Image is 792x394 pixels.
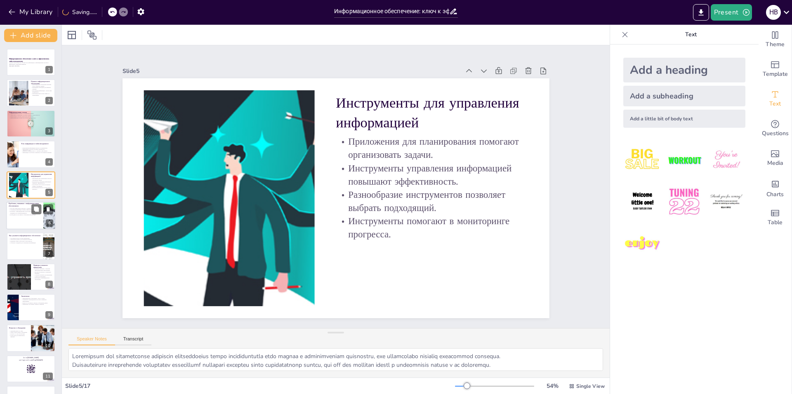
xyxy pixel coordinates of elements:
[31,87,53,89] p: Информация необходима для принятия решений.
[62,8,97,16] div: Saving......
[766,4,781,21] button: H B
[45,158,53,166] div: 4
[45,281,53,288] div: 8
[31,84,53,87] p: Информационное обеспечение включает сбор и обработку данных.
[31,187,53,190] p: Инструменты помогают в мониторинге прогресса.
[711,4,752,21] button: Present
[45,127,53,135] div: 3
[46,219,53,227] div: 6
[767,159,783,168] span: Media
[7,79,55,106] div: 2
[68,348,603,371] textarea: Loremipsum dol sitametconse adipiscin elitseddoeius tempo incididuntutla etdo magnaa e adminimven...
[115,336,152,345] button: Transcript
[759,114,792,143] div: Get real-time input from your audience
[21,304,53,305] p: Применение полученных знаний на практике.
[31,204,41,214] button: Duplicate Slide
[45,189,53,196] div: 5
[9,117,53,119] p: Информационные потоки способствуют координации.
[43,373,53,380] div: 11
[45,311,53,319] div: 9
[309,211,488,330] p: Инструменты помогают в мониторинге прогресса.
[6,5,56,19] button: My Library
[693,4,709,21] button: Export to PowerPoint
[31,80,53,84] p: Понятие информационного обеспечения
[759,25,792,54] div: Change the overall theme
[65,28,78,42] div: Layout
[623,86,745,106] div: Add a subheading
[759,173,792,203] div: Add charts and graphs
[31,181,53,184] p: Инструменты управления информацией повышают эффективность.
[7,355,55,382] div: 11
[21,299,53,302] p: Повышение производительности через управление информацией.
[21,149,53,150] p: Информация помогает расставить приоритеты.
[43,204,53,214] button: Delete Slide
[632,25,750,45] p: Text
[9,114,53,116] p: Эффективное управление потоками повышает продуктивность.
[9,65,53,67] p: Generated with [URL]
[21,147,53,149] p: Качественная информация помогает в планировании.
[21,295,53,298] p: Заключение
[7,294,55,321] div: 9
[9,202,41,207] p: Проблемы, связанные с информационным обеспечением
[665,183,703,221] img: 5.jpeg
[9,113,53,115] p: Информационные потоки - это движение данных.
[45,97,53,104] div: 2
[623,141,662,179] img: 1.jpeg
[623,183,662,221] img: 4.jpeg
[27,356,39,359] strong: [DOMAIN_NAME]
[4,29,57,42] button: Add slide
[759,54,792,84] div: Add ready made slides
[322,188,501,307] p: Разнообразие инструментов позволяет выбрать подходящий.
[766,190,784,199] span: Charts
[9,116,53,117] p: Информация в потоках должна быть актуальной.
[623,110,745,128] div: Add a little bit of body text
[31,93,53,96] p: Информационные потоки влияют на планирование.
[7,110,55,137] div: 3
[21,302,53,304] p: Важность постоянного анализа и обновления данных.
[9,242,41,244] p: Обучение сотрудников для повышения квалификации.
[45,66,53,73] div: 1
[623,58,745,82] div: Add a heading
[363,106,549,236] p: Инструменты для управления информацией
[759,143,792,173] div: Add images, graphics, shapes or video
[334,5,449,17] input: Insert title
[759,84,792,114] div: Add text boxes
[766,40,785,49] span: Theme
[33,268,53,271] p: Примеры компаний с успешным информационным обеспечением.
[33,271,53,274] p: Высокие результаты в управлении временем.
[9,214,41,216] p: Необходимость регулярного обновления информации.
[9,333,28,335] p: Вопросы по теме презентации.
[763,70,788,79] span: Template
[31,89,53,92] p: Качественная информация - основа тайм-менеджмента.
[9,330,28,332] p: Открытый диалог по теме.
[9,239,41,241] p: Обновление данных для повышения качества.
[31,173,53,178] p: Инструменты для управления информацией
[759,203,792,232] div: Add a table
[9,208,41,209] p: Неполная информация приводит к ошибкам.
[9,111,53,114] p: Информационные потоки
[7,232,55,260] div: 7
[766,5,781,20] div: H B
[9,58,49,63] strong: Информационное обеспечение: ключ к эффективному тайм-менеджменту
[31,184,53,187] p: Разнообразие инструментов позволяет выбрать подходящий.
[707,183,745,221] img: 6.jpeg
[7,171,55,199] div: 5
[7,141,55,168] div: 4
[576,383,605,389] span: Single View
[6,202,56,230] div: 6
[45,250,53,258] div: 7
[33,264,53,269] p: Примеры успешного применения
[9,209,41,211] p: Устаревшая информация снижает эффективность.
[21,298,53,299] p: Информационное обеспечение - ключ к успеху.
[33,277,53,280] p: Инновации в информационном обеспечении.
[9,331,28,333] p: Обмен опытом между участниками.
[769,99,781,108] span: Text
[9,235,41,237] p: Как улучшить информационное обеспечение
[7,49,55,76] div: 1
[21,152,53,153] p: Информация способствует принятию обоснованных решений.
[65,382,455,390] div: Slide 5 / 17
[9,211,41,213] p: Проблемы с информационным обеспечением негативно сказываются на тайм-менеджменте.
[9,326,28,329] p: Вопросы и обсуждение
[665,141,703,179] img: 2.jpeg
[7,263,55,291] div: 8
